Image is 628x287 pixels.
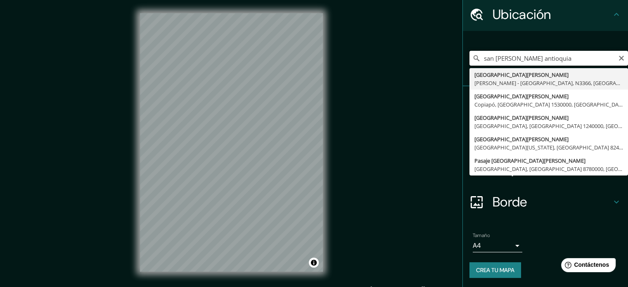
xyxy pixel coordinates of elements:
[309,258,319,268] button: Activar o desactivar atribución
[463,152,628,185] div: Disposición
[618,54,625,62] button: Claro
[463,86,628,119] div: Patas
[493,6,551,23] font: Ubicación
[474,114,569,121] font: [GEOGRAPHIC_DATA][PERSON_NAME]
[469,262,521,278] button: Crea tu mapa
[469,51,628,66] input: Elige tu ciudad o zona
[474,135,569,143] font: [GEOGRAPHIC_DATA][PERSON_NAME]
[463,119,628,152] div: Estilo
[474,101,626,108] font: Copiapó, [GEOGRAPHIC_DATA] 1530000, [GEOGRAPHIC_DATA]
[463,185,628,218] div: Borde
[473,232,490,239] font: Tamaño
[473,239,522,252] div: A4
[140,13,323,272] canvas: Mapa
[473,241,481,250] font: A4
[493,193,527,211] font: Borde
[474,93,569,100] font: [GEOGRAPHIC_DATA][PERSON_NAME]
[474,71,569,78] font: [GEOGRAPHIC_DATA][PERSON_NAME]
[474,157,585,164] font: Pasaje [GEOGRAPHIC_DATA][PERSON_NAME]
[555,255,619,278] iframe: Lanzador de widgets de ayuda
[476,266,514,274] font: Crea tu mapa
